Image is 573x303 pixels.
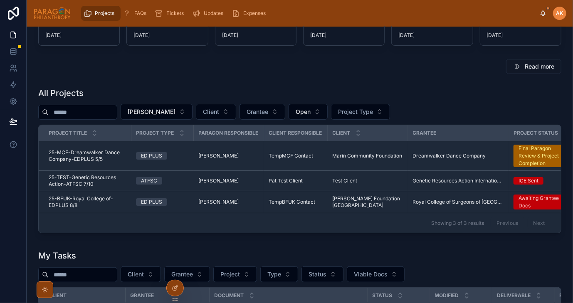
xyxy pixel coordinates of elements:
[198,177,259,184] a: [PERSON_NAME]
[33,7,71,20] img: App logo
[347,266,405,282] button: Select Button
[332,153,403,159] a: Marin Community Foundation
[267,270,281,278] span: Type
[338,108,373,116] span: Project Type
[38,87,84,99] h1: All Projects
[269,130,322,136] span: Client Responsible
[203,108,219,116] span: Client
[190,6,230,21] a: Updates
[487,32,554,39] span: [DATE]
[49,195,126,209] a: 25-BFUK-Royal College of-EDPLUS 8/8
[81,6,121,21] a: Projects
[198,153,259,159] a: [PERSON_NAME]
[309,270,326,278] span: Status
[244,10,266,17] span: Expenses
[135,10,147,17] span: FAQs
[49,149,126,163] a: 25-MCF-Dreamwalker Dance Company-EDPLUS 5/5
[296,108,311,116] span: Open
[196,104,236,120] button: Select Button
[332,153,402,159] span: Marin Community Foundation
[240,104,285,120] button: Select Button
[332,195,403,209] a: [PERSON_NAME] Foundation [GEOGRAPHIC_DATA]
[412,177,504,184] a: Genetic Resources Action International
[260,266,298,282] button: Select Button
[136,177,188,185] a: ATFSC
[373,292,393,299] span: Status
[413,130,437,136] span: Grantee
[198,153,239,159] span: [PERSON_NAME]
[506,59,561,74] button: Read more
[131,292,154,299] span: Grantee
[95,10,115,17] span: Projects
[514,130,558,136] span: Project Status
[198,199,239,205] span: [PERSON_NAME]
[332,177,403,184] a: Test Client
[398,32,466,39] span: [DATE]
[519,177,538,185] div: ICE Sent
[164,266,210,282] button: Select Button
[215,292,244,299] span: Document
[331,104,390,120] button: Select Button
[497,292,531,299] span: Deliverable
[121,266,161,282] button: Select Button
[141,198,162,206] div: ED PLUS
[431,220,484,227] span: Showing 3 of 3 results
[136,198,188,206] a: ED PLUS
[38,250,76,261] h1: My Tasks
[269,177,322,184] a: Pat Test Client
[310,32,378,39] span: [DATE]
[412,199,504,205] a: Royal College of Surgeons of [GEOGRAPHIC_DATA]
[519,195,564,209] div: Awaiting Grantee Docs
[171,270,193,278] span: Grantee
[136,130,174,136] span: Project Type
[514,177,569,185] a: ICE Sent
[78,4,540,22] div: scrollable content
[49,174,126,187] a: 25-TEST-Genetic Resources Action-ATFSC 7/10
[289,104,328,120] button: Select Button
[525,62,554,71] span: Read more
[133,32,201,39] span: [DATE]
[412,153,504,159] a: Dreamwalker Dance Company
[269,153,313,159] span: TempMCF Contact
[141,152,162,160] div: ED PLUS
[514,195,569,209] a: Awaiting Grantee Docs
[220,270,240,278] span: Project
[333,130,351,136] span: Client
[199,130,259,136] span: Paragon Responsible
[301,266,343,282] button: Select Button
[136,152,188,160] a: ED PLUS
[519,145,564,167] div: Final Paragon Review & Project Completion
[49,130,87,136] span: Project Title
[45,32,113,39] span: [DATE]
[167,10,184,17] span: Tickets
[141,177,157,185] div: ATFSC
[435,292,459,299] span: Modified
[247,108,268,116] span: Grantee
[514,145,569,167] a: Final Paragon Review & Project Completion
[222,32,289,39] span: [DATE]
[198,199,259,205] a: [PERSON_NAME]
[128,108,175,116] span: [PERSON_NAME]
[213,266,257,282] button: Select Button
[412,153,486,159] span: Dreamwalker Dance Company
[49,292,67,299] span: Client
[121,6,153,21] a: FAQs
[269,177,303,184] span: Pat Test Client
[230,6,272,21] a: Expenses
[269,199,315,205] span: TempBFUK Contact
[354,270,388,278] span: Viable Docs
[556,10,563,17] span: AK
[121,104,193,120] button: Select Button
[204,10,224,17] span: Updates
[269,153,322,159] a: TempMCF Contact
[153,6,190,21] a: Tickets
[269,199,322,205] a: TempBFUK Contact
[198,177,239,184] span: [PERSON_NAME]
[128,270,144,278] span: Client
